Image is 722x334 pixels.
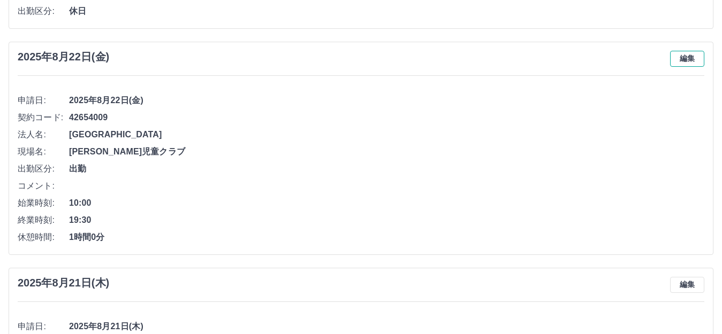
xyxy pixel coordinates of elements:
[18,51,109,63] h3: 2025年8月22日(金)
[18,128,69,141] span: 法人名:
[69,111,704,124] span: 42654009
[18,5,69,18] span: 出勤区分:
[18,277,109,289] h3: 2025年8月21日(木)
[69,197,704,209] span: 10:00
[18,180,69,192] span: コメント:
[670,51,704,67] button: 編集
[69,145,704,158] span: [PERSON_NAME]児童クラブ
[69,214,704,227] span: 19:30
[18,320,69,333] span: 申請日:
[18,197,69,209] span: 始業時刻:
[18,111,69,124] span: 契約コード:
[18,145,69,158] span: 現場名:
[18,214,69,227] span: 終業時刻:
[18,94,69,107] span: 申請日:
[18,162,69,175] span: 出勤区分:
[18,231,69,244] span: 休憩時間:
[69,5,704,18] span: 休日
[69,128,704,141] span: [GEOGRAPHIC_DATA]
[670,277,704,293] button: 編集
[69,320,704,333] span: 2025年8月21日(木)
[69,231,704,244] span: 1時間0分
[69,162,704,175] span: 出勤
[69,94,704,107] span: 2025年8月22日(金)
